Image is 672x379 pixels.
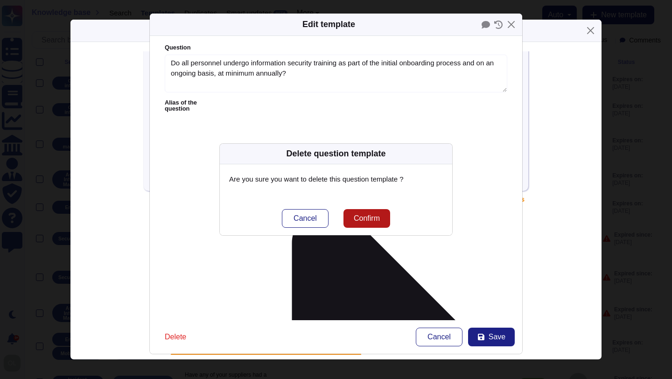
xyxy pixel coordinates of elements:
button: Confirm [343,209,390,228]
span: Cancel [294,215,317,222]
button: Cancel [282,209,329,228]
div: Delete question template [286,147,385,160]
p: Are you sure you want to delete this question template ? [229,174,443,185]
span: Confirm [354,215,380,222]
